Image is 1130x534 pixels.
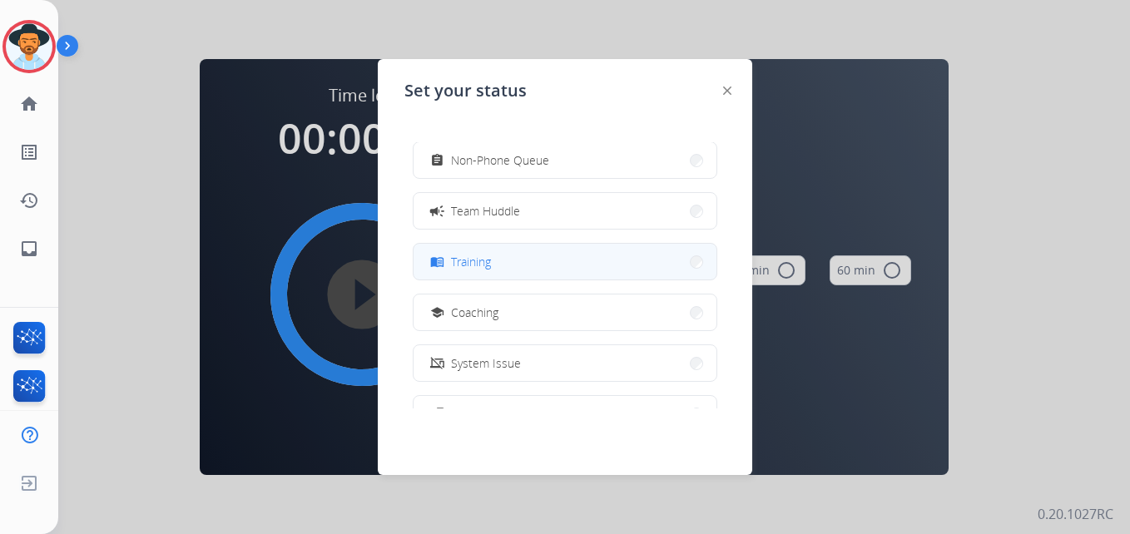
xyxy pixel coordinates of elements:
[451,253,491,270] span: Training
[451,405,502,423] span: Logged In
[414,142,716,178] button: Non-Phone Queue
[430,356,444,370] mat-icon: phonelink_off
[429,405,445,422] mat-icon: login
[723,87,731,95] img: close-button
[414,193,716,229] button: Team Huddle
[451,304,498,321] span: Coaching
[19,94,39,114] mat-icon: home
[414,294,716,330] button: Coaching
[430,255,444,269] mat-icon: menu_book
[429,202,445,219] mat-icon: campaign
[451,151,549,169] span: Non-Phone Queue
[19,239,39,259] mat-icon: inbox
[451,354,521,372] span: System Issue
[19,190,39,210] mat-icon: history
[19,142,39,162] mat-icon: list_alt
[414,345,716,381] button: System Issue
[414,396,716,432] button: Logged In
[1038,504,1113,524] p: 0.20.1027RC
[430,305,444,319] mat-icon: school
[430,153,444,167] mat-icon: assignment
[404,79,527,102] span: Set your status
[451,202,520,220] span: Team Huddle
[414,244,716,279] button: Training
[6,23,52,70] img: avatar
